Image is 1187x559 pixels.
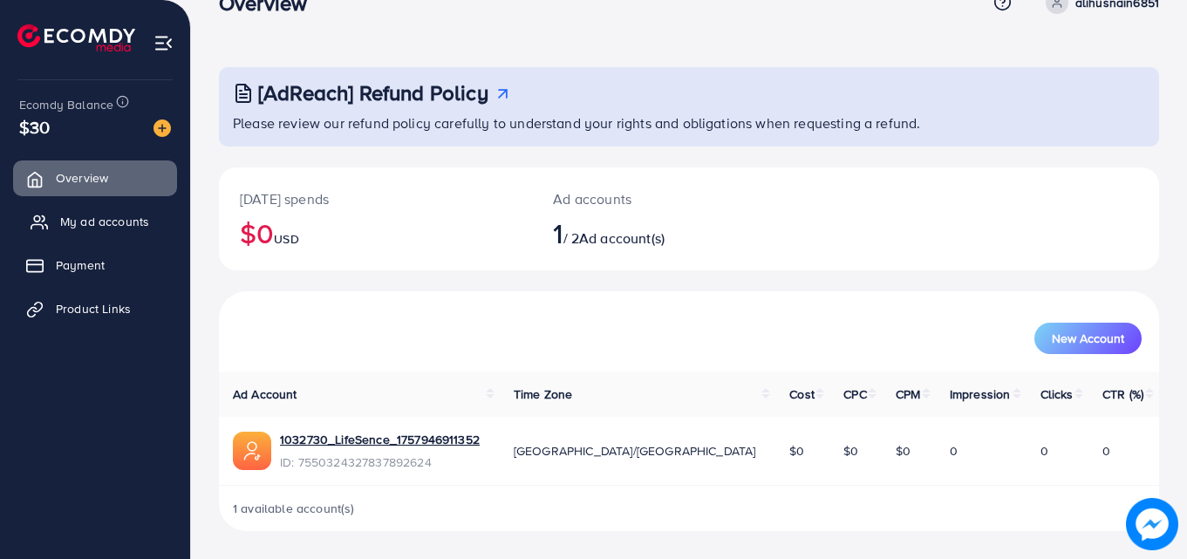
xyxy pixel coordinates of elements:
[950,442,958,460] span: 0
[553,213,563,253] span: 1
[896,385,920,403] span: CPM
[60,213,149,230] span: My ad accounts
[13,291,177,326] a: Product Links
[233,500,355,517] span: 1 available account(s)
[789,385,815,403] span: Cost
[280,453,480,471] span: ID: 7550324327837892624
[950,385,1011,403] span: Impression
[13,248,177,283] a: Payment
[896,442,911,460] span: $0
[56,256,105,274] span: Payment
[1034,323,1142,354] button: New Account
[13,204,177,239] a: My ad accounts
[789,442,804,460] span: $0
[514,442,756,460] span: [GEOGRAPHIC_DATA]/[GEOGRAPHIC_DATA]
[280,431,480,448] a: 1032730_LifeSence_1757946911352
[843,385,866,403] span: CPC
[579,228,665,248] span: Ad account(s)
[16,109,54,145] span: $30
[553,216,747,249] h2: / 2
[240,216,511,249] h2: $0
[1040,385,1074,403] span: Clicks
[258,80,488,106] h3: [AdReach] Refund Policy
[1102,442,1110,460] span: 0
[1052,332,1124,344] span: New Account
[153,119,171,137] img: image
[233,432,271,470] img: ic-ads-acc.e4c84228.svg
[843,442,858,460] span: $0
[17,24,135,51] img: logo
[56,300,131,317] span: Product Links
[1040,442,1048,460] span: 0
[233,112,1149,133] p: Please review our refund policy carefully to understand your rights and obligations when requesti...
[19,96,113,113] span: Ecomdy Balance
[240,188,511,209] p: [DATE] spends
[153,33,174,53] img: menu
[13,160,177,195] a: Overview
[56,169,108,187] span: Overview
[274,230,298,248] span: USD
[1102,385,1143,403] span: CTR (%)
[514,385,572,403] span: Time Zone
[553,188,747,209] p: Ad accounts
[1126,498,1178,550] img: image
[233,385,297,403] span: Ad Account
